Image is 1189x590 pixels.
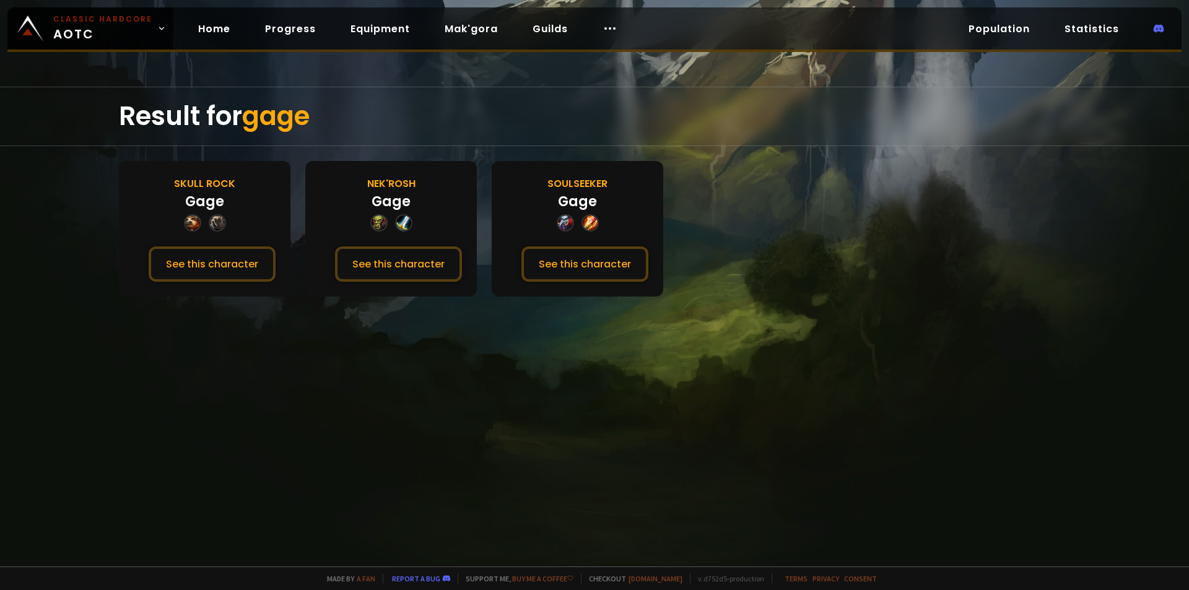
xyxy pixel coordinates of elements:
span: Made by [320,574,375,583]
span: Checkout [581,574,682,583]
small: Classic Hardcore [53,14,152,25]
a: [DOMAIN_NAME] [629,574,682,583]
span: Support me, [458,574,573,583]
a: a fan [357,574,375,583]
a: Mak'gora [435,16,508,41]
span: gage [242,98,310,134]
div: Gage [372,191,411,212]
a: Home [188,16,240,41]
a: Population [959,16,1040,41]
button: See this character [521,246,648,282]
span: v. d752d5 - production [690,574,764,583]
span: AOTC [53,14,152,43]
a: Classic HardcoreAOTC [7,7,173,50]
a: Report a bug [392,574,440,583]
a: Statistics [1055,16,1129,41]
a: Terms [785,574,808,583]
div: Gage [185,191,224,212]
a: Guilds [523,16,578,41]
div: Nek'Rosh [367,176,416,191]
div: Soulseeker [547,176,608,191]
a: Progress [255,16,326,41]
button: See this character [335,246,462,282]
div: Result for [119,87,1070,145]
div: Skull Rock [174,176,235,191]
button: See this character [149,246,276,282]
div: Gage [558,191,597,212]
a: Consent [844,574,877,583]
a: Buy me a coffee [512,574,573,583]
a: Equipment [341,16,420,41]
a: Privacy [812,574,839,583]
